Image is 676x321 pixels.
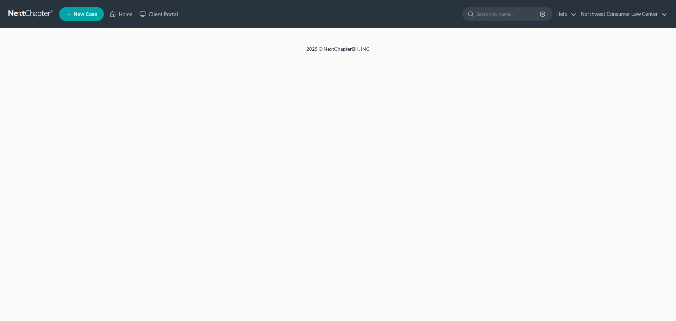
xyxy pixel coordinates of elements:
a: Help [553,8,576,20]
a: Home [106,8,136,20]
a: Northwest Consumer Law Center [577,8,667,20]
span: New Case [74,12,97,17]
input: Search by name... [476,7,541,20]
a: Client Portal [136,8,182,20]
div: 2025 © NextChapterBK, INC [137,45,539,58]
